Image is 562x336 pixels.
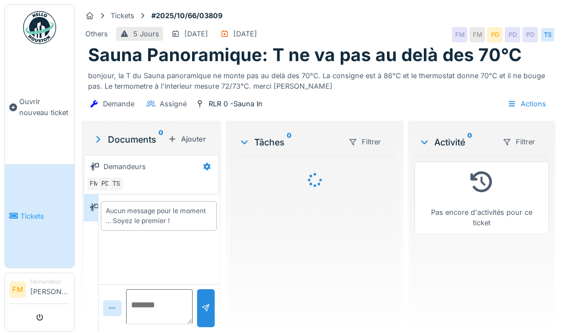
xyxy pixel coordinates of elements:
div: Documents [92,133,163,146]
div: FM [452,27,467,42]
span: Ouvrir nouveau ticket [19,96,70,117]
a: Tickets [5,164,74,268]
div: RLR 0 -Sauna In [209,99,263,109]
div: Aucun message pour le moment … Soyez le premier ! [106,206,212,226]
li: [PERSON_NAME] [30,278,70,301]
div: [DATE] [184,29,208,39]
div: PD [505,27,520,42]
strong: #2025/10/66/03809 [147,10,227,21]
div: FM [470,27,485,42]
li: FM [9,281,26,298]
span: Tickets [20,211,70,221]
div: Tâches [239,136,339,149]
div: Actions [503,96,551,112]
div: Demande [103,99,134,109]
div: [DATE] [233,29,257,39]
div: TS [108,176,124,192]
div: FM [86,176,102,192]
img: Badge_color-CXgf-gQk.svg [23,11,56,44]
div: Assigné [160,99,187,109]
sup: 0 [287,136,292,149]
div: Tickets [111,10,134,21]
div: 5 Jours [133,29,159,39]
div: Demandeur [30,278,70,286]
div: bonjour, la T du Sauna panoramique ne monte pas au delà des 70°C. La consigne est à 86°C et le th... [88,66,549,91]
h1: Sauna Panoramique: T ne va pas au delà des 70°C [88,45,522,66]
div: Pas encore d'activités pour ce ticket [422,166,542,228]
a: FM Demandeur[PERSON_NAME] [9,278,70,304]
div: Demandeurs [103,161,146,172]
div: Activité [419,136,493,149]
a: Ouvrir nouveau ticket [5,50,74,164]
div: PD [522,27,538,42]
div: PD [487,27,503,42]
sup: 0 [467,136,472,149]
div: Ajouter [163,132,210,147]
div: Filtrer [343,134,386,150]
sup: 0 [159,133,163,146]
div: PD [97,176,113,192]
div: Others [85,29,108,39]
div: TS [540,27,555,42]
div: Filtrer [498,134,540,150]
